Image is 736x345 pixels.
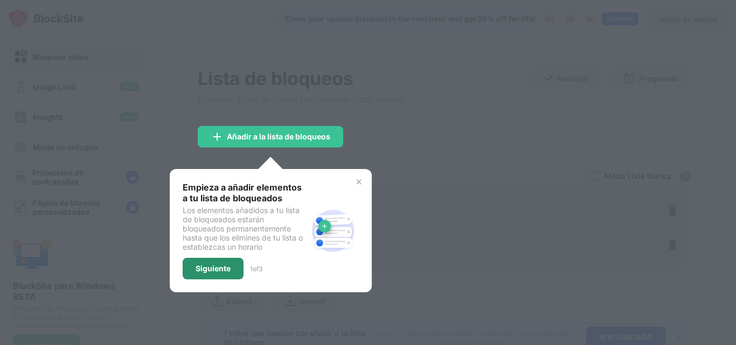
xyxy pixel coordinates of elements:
div: Empieza a añadir elementos a tu lista de bloqueados [183,182,307,203]
img: x-button.svg [355,178,363,186]
img: block-site.svg [307,205,359,257]
div: Añadir a la lista de bloqueos [227,132,330,141]
div: Siguiente [196,264,231,273]
div: 1 of 3 [250,265,262,273]
div: Los elementos añadidos a tu lista de bloqueados estarán bloqueados permanentemente hasta que los ... [183,206,307,251]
